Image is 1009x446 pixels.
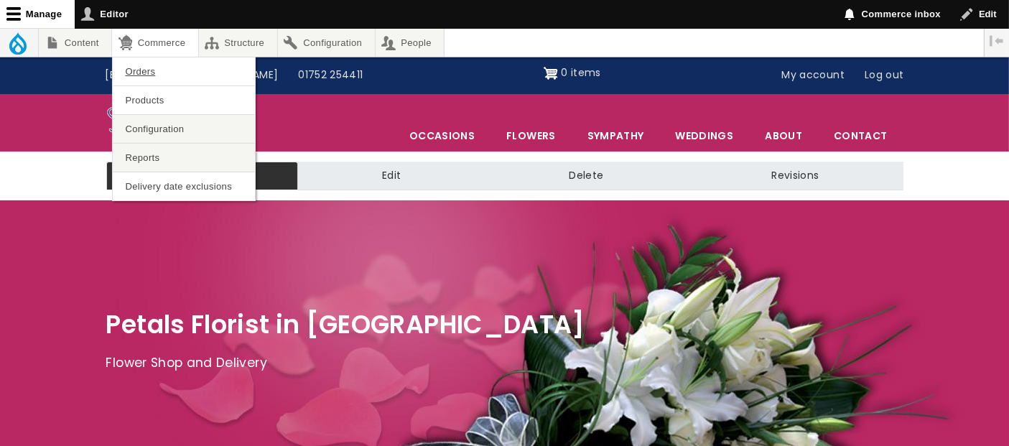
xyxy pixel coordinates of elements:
[485,162,687,190] a: Delete
[112,29,197,57] a: Commerce
[106,353,903,374] p: Flower Shop and Delivery
[394,121,490,151] span: Occasions
[113,144,255,172] a: Reports
[96,162,914,190] nav: Tabs
[660,121,748,151] span: Weddings
[544,62,558,85] img: Shopping cart
[199,29,277,57] a: Structure
[772,62,855,89] a: My account
[750,121,817,151] a: About
[288,62,373,89] a: 01752 254411
[855,62,913,89] a: Log out
[298,162,485,190] a: Edit
[113,172,255,200] a: Delivery date exclusions
[376,29,445,57] a: People
[39,29,111,57] a: Content
[96,62,289,89] a: [EMAIL_ADDRESS][DOMAIN_NAME]
[113,57,255,85] a: Orders
[491,121,570,151] a: Flowers
[113,115,255,143] a: Configuration
[687,162,903,190] a: Revisions
[572,121,659,151] a: Sympathy
[106,162,298,190] a: View
[561,65,600,80] span: 0 items
[819,121,902,151] a: Contact
[985,29,1009,53] button: Vertical orientation
[106,98,180,148] img: Home
[113,86,255,114] a: Products
[106,307,585,342] span: Petals Florist in [GEOGRAPHIC_DATA]
[278,29,375,57] a: Configuration
[544,62,601,85] a: Shopping cart 0 items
